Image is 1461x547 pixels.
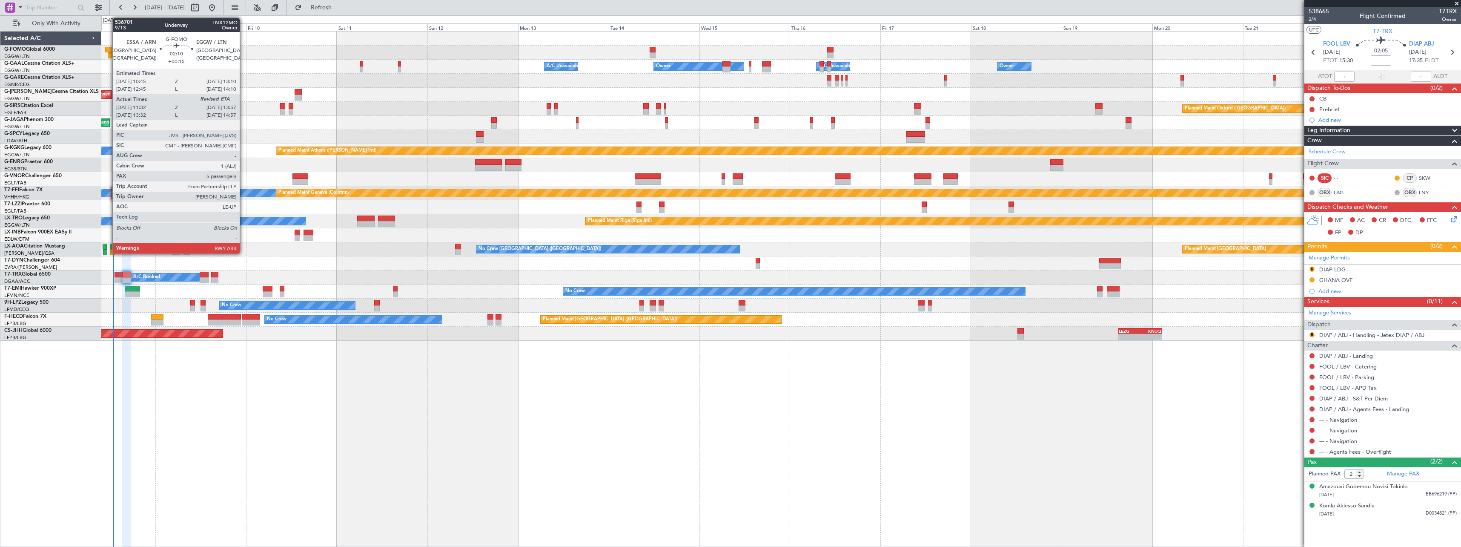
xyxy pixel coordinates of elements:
span: CS-JHH [4,328,23,333]
span: FOOL LBV [1323,40,1350,49]
span: [DATE] [1323,48,1341,57]
button: Only With Activity [9,17,92,30]
span: [DATE] [1319,492,1334,498]
span: MF [1335,216,1343,225]
a: LNY [1419,189,1438,196]
span: T7-EMI [4,286,21,291]
span: 02:05 [1374,47,1388,55]
span: T7TRX [1439,7,1457,16]
span: G-KGKG [4,145,24,150]
span: EB696219 (PP) [1426,491,1457,498]
button: UTC [1306,26,1321,34]
div: A/C Booked [133,271,160,284]
div: Add new [1318,116,1457,124]
a: DIAP / ABJ - Agents Fees - Landing [1319,406,1409,413]
span: Dispatch To-Dos [1307,83,1350,93]
a: Manage PAX [1387,470,1419,478]
span: 2/4 [1309,16,1329,23]
div: Planned Maint Geneva (Cointrin) [278,187,349,199]
div: Wed 15 [699,23,790,31]
div: DIAP LDG [1319,266,1346,273]
span: ATOT [1318,72,1332,81]
a: LX-AOACitation Mustang [4,244,65,249]
span: Crew [1307,136,1322,146]
span: G-GARE [4,75,24,80]
span: (0/2) [1430,242,1443,250]
div: Prebrief [1319,106,1339,113]
a: Manage Permits [1309,254,1350,262]
span: T7-LZZI [4,202,22,207]
div: Sat 11 [337,23,427,31]
div: No Crew [222,299,241,312]
div: Thu 9 [155,23,246,31]
span: T7-TRX [1373,27,1392,36]
div: Fri 10 [246,23,337,31]
a: T7-DYNChallenger 604 [4,258,60,263]
span: [DATE] [1319,511,1334,517]
span: LX-INB [4,230,21,235]
span: 538665 [1309,7,1329,16]
span: DIAP ABJ [1409,40,1434,49]
a: EVRA/[PERSON_NAME] [4,264,57,271]
a: EGLF/FAB [4,180,26,186]
a: EGGW/LTN [4,67,30,74]
div: A/C Unavailable [819,60,854,73]
a: SKW [1419,174,1438,182]
div: Owner [1000,60,1014,73]
span: G-JAGA [4,117,24,122]
span: CR [1379,216,1386,225]
div: Flight Confirmed [1360,12,1406,20]
div: CP [1403,173,1417,183]
div: - - [1334,174,1353,182]
span: 9H-LPZ [4,300,21,305]
span: G-[PERSON_NAME] [4,89,52,94]
input: --:-- [1334,72,1355,82]
a: DIAP / ABJ - Landing [1319,352,1373,360]
div: Sun 19 [1062,23,1152,31]
span: F-HECD [4,314,23,319]
span: T7-FFI [4,187,19,193]
a: T7-FFIFalcon 7X [4,187,43,193]
span: (0/11) [1427,297,1443,306]
span: G-SPCY [4,131,23,136]
span: Pax [1307,458,1317,467]
span: T7-DYN [4,258,23,263]
a: EGSS/STN [4,166,27,172]
a: VHHH/HKG [4,194,29,200]
div: Owner [656,60,670,73]
div: Komla Aklesso Sandia [1319,502,1375,510]
a: --- - Navigation [1319,438,1357,445]
a: EGGW/LTN [4,152,30,158]
a: FOOL / LBV - Parking [1319,374,1374,381]
span: ALDT [1433,72,1447,81]
div: Sun 12 [427,23,518,31]
div: A/C Unavailable [547,60,582,73]
span: (2/2) [1430,457,1443,466]
a: EGGW/LTN [4,124,30,130]
a: T7-TRXGlobal 6500 [4,272,51,277]
span: Leg Information [1307,126,1350,135]
span: ELDT [1425,57,1438,65]
a: G-SIRSCitation Excel [4,103,53,108]
span: FFC [1427,216,1437,225]
div: LEZG [1119,328,1140,334]
a: EDLW/DTM [4,236,29,242]
span: G-VNOR [4,173,25,178]
button: Refresh [291,1,342,14]
a: EGLF/FAB [4,208,26,214]
a: G-FOMOGlobal 6000 [4,47,55,52]
div: GHANA OVF [1319,276,1352,284]
span: D0034821 (PP) [1426,510,1457,517]
div: No Crew [GEOGRAPHIC_DATA] ([GEOGRAPHIC_DATA]) [478,243,601,256]
div: - [1140,334,1161,339]
span: FP [1335,229,1341,237]
label: Planned PAX [1309,470,1341,478]
a: EGGW/LTN [4,95,30,102]
input: Trip Number [26,1,75,14]
a: DGAA/ACC [4,278,30,285]
a: F-HECDFalcon 7X [4,314,46,319]
a: LFPB/LBG [4,334,26,341]
div: Sat 18 [971,23,1062,31]
a: LFMN/NCE [4,292,29,299]
span: Owner [1439,16,1457,23]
